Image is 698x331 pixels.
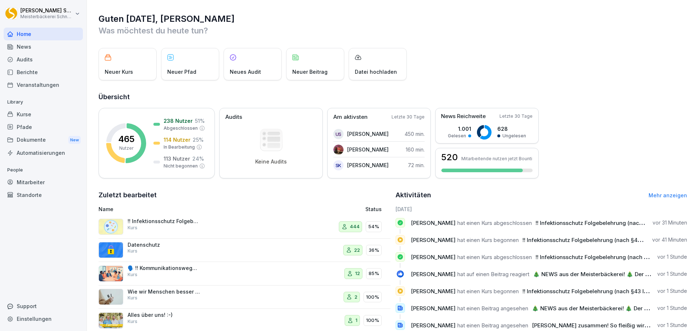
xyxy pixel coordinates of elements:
p: Ungelesen [502,133,526,139]
p: 465 [118,135,135,144]
img: clixped2zgppihwsektunc4a.png [99,289,123,305]
p: 444 [350,223,360,230]
p: 238 Nutzer [164,117,193,125]
h1: Guten [DATE], [PERSON_NAME] [99,13,687,25]
p: 54% [368,223,379,230]
img: br47agzvbvfyfdx7msxq45fa.png [333,145,344,155]
p: Kurs [128,295,137,301]
p: 114 Nutzer [164,136,190,144]
img: i6t0qadksb9e189o874pazh6.png [99,266,123,282]
h2: Zuletzt bearbeitet [99,190,390,200]
p: Neuer Kurs [105,68,133,76]
p: Alles über uns! :-) [128,312,200,318]
h2: Aktivitäten [396,190,431,200]
a: Mehr anzeigen [649,192,687,198]
p: !! Infektionsschutz Folgebelehrung (nach §43 IfSG) [128,218,200,225]
div: Mitarbeiter [4,176,83,189]
p: vor 1 Stunde [657,287,687,295]
div: Support [4,300,83,312]
a: News [4,40,83,53]
img: nq5vqqdhci8qdxgsdph0t0xg.png [99,312,123,328]
p: Kurs [128,248,137,254]
a: Veranstaltungen [4,78,83,91]
span: hat einen Kurs begonnen [457,288,519,295]
a: Home [4,28,83,40]
p: vor 1 Stunde [657,253,687,261]
a: Kurse [4,108,83,121]
p: Audits [225,113,242,121]
p: 1 [356,317,357,324]
span: hat einen Beitrag angesehen [457,305,528,312]
span: [PERSON_NAME] [411,271,456,278]
span: hat einen Beitrag angesehen [457,322,528,329]
p: 25 % [193,136,204,144]
a: !! Infektionsschutz Folgebelehrung (nach §43 IfSG)Kurs44454% [99,215,390,239]
p: vor 1 Stunde [657,270,687,278]
p: 24 % [192,155,204,162]
p: 2 [354,294,357,301]
p: Letzte 30 Tage [392,114,425,120]
p: Was möchtest du heute tun? [99,25,687,36]
p: Library [4,96,83,108]
p: [PERSON_NAME] [347,161,389,169]
p: Kurs [128,318,137,325]
div: US [333,129,344,139]
h3: 520 [441,153,458,162]
p: Meisterbäckerei Schneckenburger [20,14,73,19]
span: [PERSON_NAME] [411,219,456,226]
p: Wie wir Menschen besser verstehen [128,288,200,295]
p: 🗣️ !! Kommunikationswegweiser !!: Konfliktgespräche erfolgreich führen [128,265,200,271]
p: 100% [366,294,379,301]
h6: [DATE] [396,205,687,213]
p: vor 1 Stunde [657,322,687,329]
p: Datenschutz [128,242,200,248]
p: vor 1 Stunde [657,304,687,312]
p: Nicht begonnen [164,163,198,169]
p: News Reichweite [441,112,486,121]
p: Am aktivsten [333,113,368,121]
span: !! Infektionsschutz Folgebelehrung (nach §43 IfSG) [535,254,669,261]
div: Pfade [4,121,83,133]
span: hat einen Kurs abgeschlossen [457,219,532,226]
div: New [68,136,81,144]
p: Abgeschlossen [164,125,198,132]
p: 72 min. [408,161,425,169]
p: [PERSON_NAME] [347,146,389,153]
p: [PERSON_NAME] [347,130,389,138]
p: 113 Nutzer [164,155,190,162]
p: Gelesen [448,133,466,139]
p: 450 min. [405,130,425,138]
a: Wie wir Menschen besser verstehenKurs2100% [99,286,390,309]
p: [PERSON_NAME] Schneckenburger [20,8,73,14]
span: hat auf einen Beitrag reagiert [457,271,529,278]
span: [PERSON_NAME] [411,254,456,261]
p: Neues Audit [230,68,261,76]
a: Automatisierungen [4,146,83,159]
p: Letzte 30 Tage [500,113,533,120]
p: 36% [369,247,379,254]
p: In Bearbeitung [164,144,195,150]
p: People [4,164,83,176]
img: gp1n7epbxsf9lzaihqn479zn.png [99,242,123,258]
p: 12 [355,270,360,277]
div: Dokumente [4,133,83,147]
p: 628 [497,125,526,133]
p: Nutzer [119,145,133,152]
p: Datei hochladen [355,68,397,76]
h2: Übersicht [99,92,687,102]
a: Standorte [4,189,83,201]
p: vor 41 Minuten [652,236,687,243]
a: Einstellungen [4,312,83,325]
span: !! Infektionsschutz Folgebelehrung (nach §43 IfSG) [522,288,656,295]
p: 85% [369,270,379,277]
span: !! Infektionsschutz Folgebelehrung (nach §43 IfSG) [535,219,669,226]
div: Berichte [4,66,83,78]
p: Kurs [128,225,137,231]
p: Kurs [128,271,137,278]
